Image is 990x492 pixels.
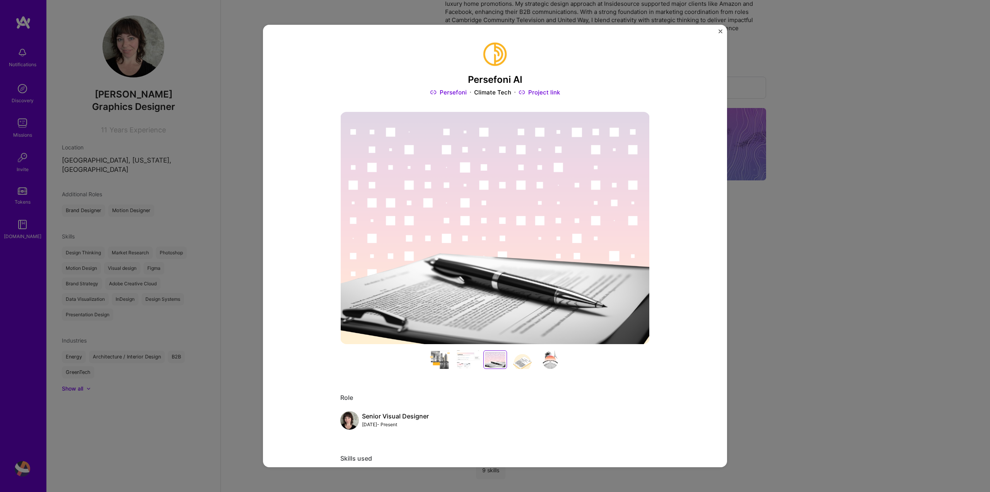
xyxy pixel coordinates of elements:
[340,394,650,402] div: Role
[719,29,722,38] button: Close
[470,88,471,96] img: Dot
[362,412,429,420] div: Senior Visual Designer
[362,420,429,429] div: [DATE] - Present
[474,88,511,96] div: Climate Tech
[430,88,467,96] a: Persefoni
[519,88,560,96] a: Project link
[481,40,509,68] img: Company logo
[340,112,650,344] img: Project
[340,454,650,463] div: Skills used
[340,74,650,86] h3: Persefoni AI
[519,88,525,96] img: Link
[514,88,515,96] img: Dot
[430,88,437,96] img: Link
